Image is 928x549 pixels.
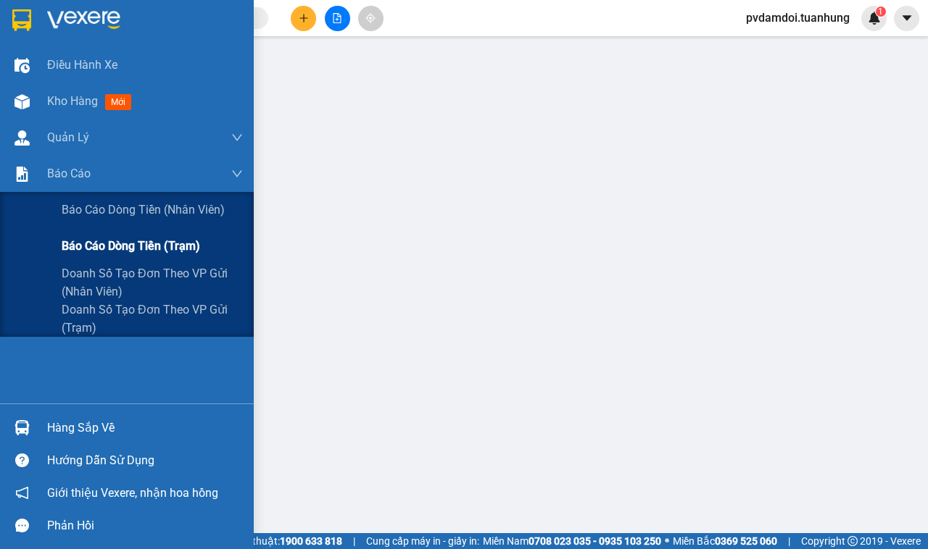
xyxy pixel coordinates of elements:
span: copyright [848,536,858,546]
button: aim [358,6,384,31]
span: Kho hàng [47,94,98,108]
span: caret-down [900,12,913,25]
span: Báo cáo [47,164,91,183]
span: Doanh số tạo đơn theo VP gửi (trạm) [62,301,243,337]
div: Hướng dẫn sử dụng [47,450,243,472]
span: Hỗ trợ kỹ thuật: [209,533,342,549]
span: question-circle [15,453,29,467]
span: Điều hành xe [47,56,117,74]
span: pvdamdoi.tuanhung [734,9,861,27]
span: mới [105,94,131,110]
span: | [788,533,790,549]
img: logo-vxr [12,9,31,31]
img: solution-icon [14,167,30,182]
img: warehouse-icon [14,420,30,435]
span: plus [299,13,309,23]
span: message [15,519,29,532]
div: Phản hồi [47,515,243,537]
img: warehouse-icon [14,58,30,73]
button: caret-down [894,6,919,31]
span: Doanh số tạo đơn theo VP gửi (nhân viên) [62,264,243,301]
strong: 1900 633 818 [280,535,342,547]
span: | [353,533,355,549]
span: notification [15,486,29,500]
div: Hàng sắp về [47,417,243,439]
span: 1 [878,7,883,17]
span: down [231,168,243,180]
strong: 0369 525 060 [715,535,777,547]
img: warehouse-icon [14,130,30,146]
span: Cung cấp máy in - giấy in: [366,533,479,549]
span: Báo cáo dòng tiền (nhân viên) [62,201,225,219]
img: warehouse-icon [14,94,30,109]
span: Báo cáo dòng tiền (trạm) [62,237,200,255]
span: aim [365,13,376,23]
button: file-add [325,6,350,31]
span: Miền Nam [483,533,661,549]
span: ⚪️ [665,538,669,544]
span: Miền Bắc [673,533,777,549]
img: icon-new-feature [868,12,881,25]
span: down [231,132,243,143]
span: Giới thiệu Vexere, nhận hoa hồng [47,484,218,502]
sup: 1 [876,7,886,17]
button: plus [291,6,316,31]
span: file-add [332,13,342,23]
span: Quản Lý [47,128,89,146]
strong: 0708 023 035 - 0935 103 250 [529,535,661,547]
